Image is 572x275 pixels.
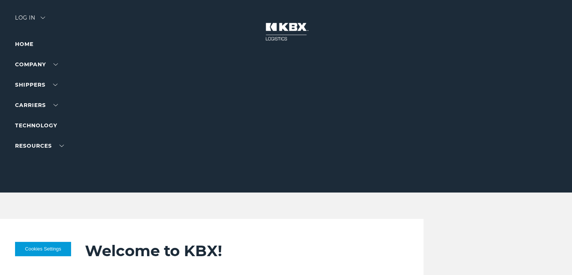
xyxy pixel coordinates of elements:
[15,102,58,108] a: Carriers
[15,242,71,256] button: Cookies Settings
[15,41,33,47] a: Home
[41,17,45,19] img: arrow
[258,15,314,48] img: kbx logo
[15,61,58,68] a: Company
[15,122,57,129] a: Technology
[15,81,58,88] a: SHIPPERS
[15,142,64,149] a: RESOURCES
[85,241,394,260] h2: Welcome to KBX!
[15,15,45,26] div: Log in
